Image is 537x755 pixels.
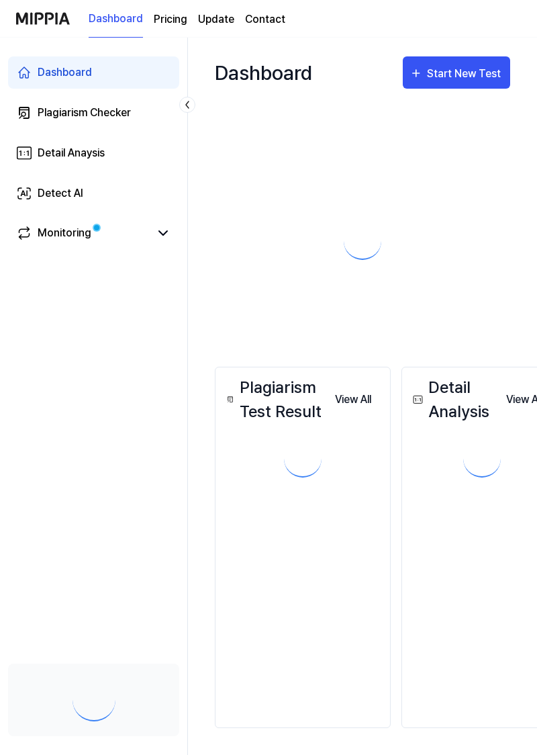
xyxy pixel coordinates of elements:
[403,56,510,89] button: Start New Test
[224,375,324,424] div: Plagiarism Test Result
[8,97,179,129] a: Plagiarism Checker
[38,145,105,161] div: Detail Anaysis
[410,375,495,424] div: Detail Analysis
[427,65,503,83] div: Start New Test
[8,56,179,89] a: Dashboard
[215,51,312,94] div: Dashboard
[198,11,234,28] a: Update
[38,185,83,202] div: Detect AI
[8,177,179,210] a: Detect AI
[324,386,382,413] button: View All
[89,1,143,38] a: Dashboard
[8,137,179,169] a: Detail Anaysis
[38,105,131,121] div: Plagiarism Checker
[245,11,285,28] a: Contact
[154,11,187,28] a: Pricing
[16,225,150,241] a: Monitoring
[38,64,92,81] div: Dashboard
[38,225,91,241] div: Monitoring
